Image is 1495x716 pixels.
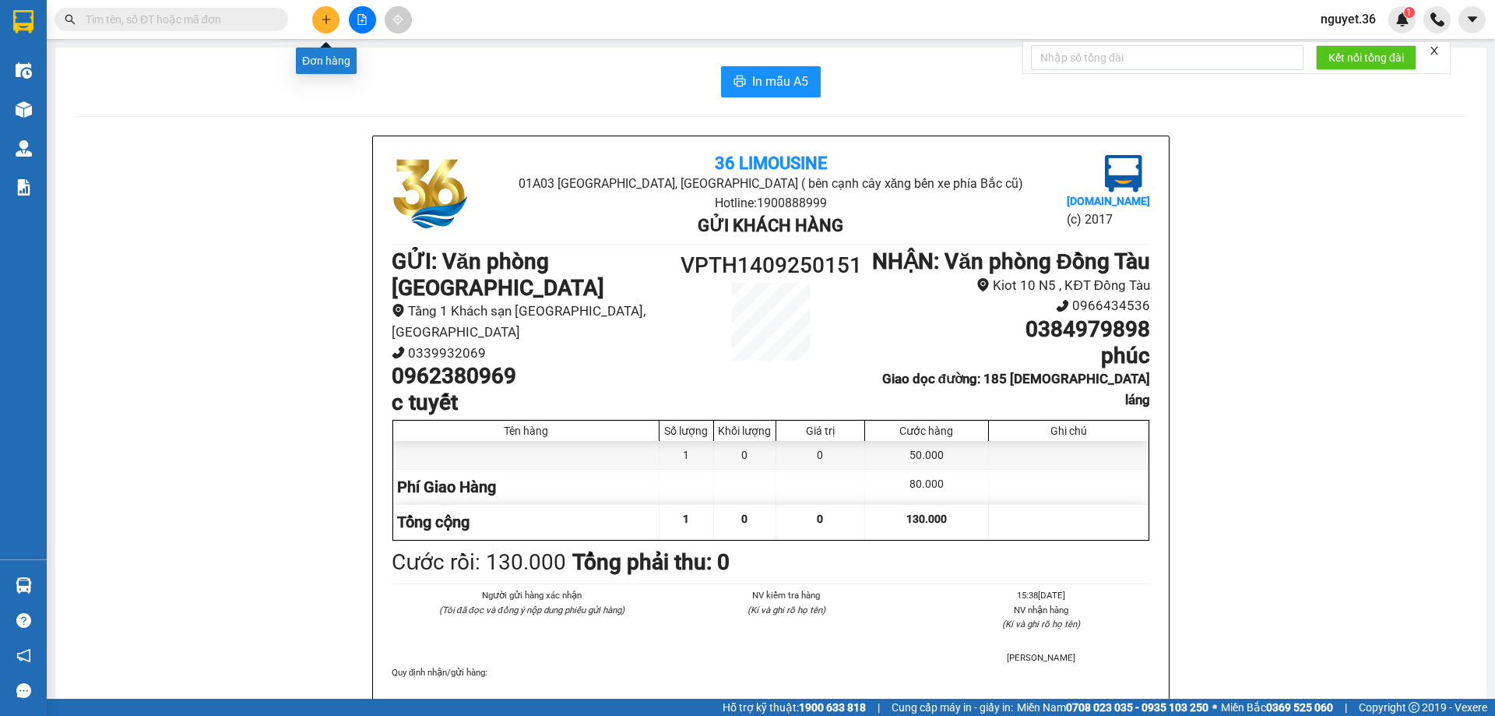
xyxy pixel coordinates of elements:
[572,549,730,575] b: Tổng phải thu: 0
[1465,12,1479,26] span: caret-down
[741,513,747,525] span: 0
[423,588,640,602] li: Người gửi hàng xác nhận
[866,316,1150,343] h1: 0384979898
[349,6,376,34] button: file-add
[16,577,32,594] img: warehouse-icon
[776,441,865,469] div: 0
[16,613,31,628] span: question-circle
[799,701,866,714] strong: 1900 633 818
[866,343,1150,369] h1: phúc
[869,425,984,437] div: Cước hàng
[392,14,403,25] span: aim
[878,699,880,716] span: |
[392,545,566,580] div: Cước rồi : 130.000
[906,513,947,525] span: 130.000
[817,513,823,525] span: 0
[663,425,709,437] div: Số lượng
[1002,619,1080,630] i: (Kí và ghi rõ họ tên)
[1017,699,1208,716] span: Miền Nam
[392,665,1150,679] div: Quy định nhận/gửi hàng :
[872,249,1150,274] b: NHẬN : Văn phòng Đồng Tàu
[882,371,1150,407] b: Giao dọc đường: 185 [DEMOGRAPHIC_DATA] láng
[976,278,990,291] span: environment
[780,425,860,437] div: Giá trị
[518,193,1023,213] li: Hotline: 1900888999
[1406,7,1412,18] span: 1
[718,425,772,437] div: Khối lượng
[86,11,269,28] input: Tìm tên, số ĐT hoặc mã đơn
[16,101,32,118] img: warehouse-icon
[392,155,470,233] img: logo.jpg
[392,390,676,416] h1: c tuyết
[721,66,821,97] button: printerIn mẫu A5
[1316,45,1416,70] button: Kết nối tổng đài
[321,14,332,25] span: plus
[752,72,808,91] span: In mẫu A5
[1308,9,1388,29] span: nguyet.36
[397,513,470,531] span: Tổng cộng
[16,648,31,663] span: notification
[1409,702,1419,713] span: copyright
[1067,195,1150,207] b: [DOMAIN_NAME]
[393,470,660,505] div: Phí Giao Hàng
[1212,704,1217,711] span: ⚪️
[892,699,1013,716] span: Cung cấp máy in - giấy in:
[392,346,405,359] span: phone
[1345,699,1347,716] span: |
[392,343,676,364] li: 0339932069
[439,605,624,615] i: (Tôi đã đọc và đồng ý nộp dung phiếu gửi hàng)
[1430,12,1444,26] img: phone-icon
[392,301,676,342] li: Tầng 1 Khách sạn [GEOGRAPHIC_DATA], [GEOGRAPHIC_DATA]
[866,275,1150,296] li: Kiot 10 N5 , KĐT Đồng Tàu
[16,179,32,196] img: solution-icon
[1404,7,1415,18] sup: 1
[698,216,843,235] b: Gửi khách hàng
[1266,701,1333,714] strong: 0369 525 060
[933,588,1150,602] li: 15:38[DATE]
[660,441,714,469] div: 1
[1031,45,1303,70] input: Nhập số tổng đài
[357,14,368,25] span: file-add
[296,48,357,74] div: Đơn hàng
[392,249,604,301] b: GỬI : Văn phòng [GEOGRAPHIC_DATA]
[677,588,895,602] li: NV kiểm tra hàng
[723,699,866,716] span: Hỗ trợ kỹ thuật:
[1221,699,1333,716] span: Miền Bắc
[866,295,1150,316] li: 0966434536
[1105,155,1142,192] img: logo.jpg
[1328,49,1404,66] span: Kết nối tổng đài
[312,6,339,34] button: plus
[1395,12,1409,26] img: icon-new-feature
[518,174,1023,193] li: 01A03 [GEOGRAPHIC_DATA], [GEOGRAPHIC_DATA] ( bên cạnh cây xăng bến xe phía Bắc cũ)
[392,363,676,390] h1: 0962380969
[933,651,1150,665] li: [PERSON_NAME]
[16,62,32,79] img: warehouse-icon
[993,425,1145,437] div: Ghi chú
[1458,6,1486,34] button: caret-down
[683,513,689,525] span: 1
[714,441,776,469] div: 0
[16,683,31,698] span: message
[865,470,989,505] div: 80.000
[397,425,655,437] div: Tên hàng
[1429,45,1440,56] span: close
[1066,701,1208,714] strong: 0708 023 035 - 0935 103 250
[1067,210,1150,229] li: (c) 2017
[65,14,76,25] span: search
[933,603,1150,617] li: NV nhận hàng
[16,140,32,157] img: warehouse-icon
[1056,299,1069,312] span: phone
[385,6,412,34] button: aim
[13,10,33,34] img: logo-vxr
[392,304,405,317] span: environment
[865,441,989,469] div: 50.000
[747,605,825,615] i: (Kí và ghi rõ họ tên)
[733,75,746,90] span: printer
[715,153,827,173] b: 36 Limousine
[676,249,866,283] h1: VPTH1409250151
